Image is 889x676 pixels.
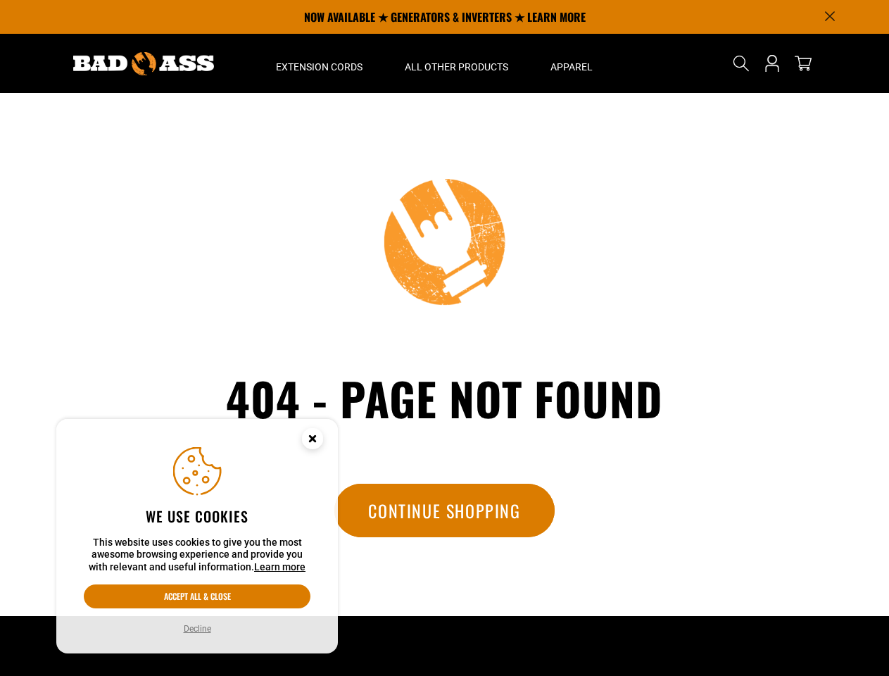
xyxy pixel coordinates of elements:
summary: Search [730,52,752,75]
span: Apparel [550,61,593,73]
summary: Apparel [529,34,614,93]
button: Decline [179,622,215,636]
a: Learn more [254,561,305,572]
h2: We use cookies [84,507,310,525]
p: This website uses cookies to give you the most awesome browsing experience and provide you with r... [84,537,310,574]
button: Accept all & close [84,584,310,608]
img: Bad Ass Extension Cords [73,52,214,75]
a: Continue Shopping [334,484,554,537]
summary: All Other Products [384,34,529,93]
span: Extension Cords [276,61,362,73]
span: All Other Products [405,61,508,73]
aside: Cookie Consent [56,419,338,654]
summary: Extension Cords [255,34,384,93]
